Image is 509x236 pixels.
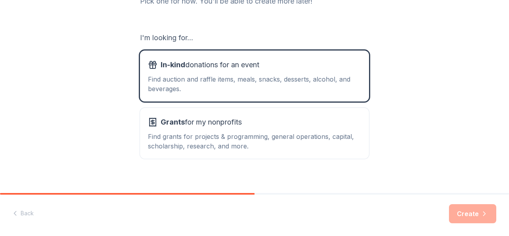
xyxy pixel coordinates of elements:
button: In-kinddonations for an eventFind auction and raffle items, meals, snacks, desserts, alcohol, and... [140,51,369,101]
span: for my nonprofits [161,116,242,129]
div: I'm looking for... [140,31,369,44]
div: Find grants for projects & programming, general operations, capital, scholarship, research, and m... [148,132,361,151]
span: In-kind [161,60,185,69]
span: donations for an event [161,59,259,71]
span: Grants [161,118,185,126]
div: Find auction and raffle items, meals, snacks, desserts, alcohol, and beverages. [148,74,361,94]
button: Grantsfor my nonprofitsFind grants for projects & programming, general operations, capital, schol... [140,108,369,159]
